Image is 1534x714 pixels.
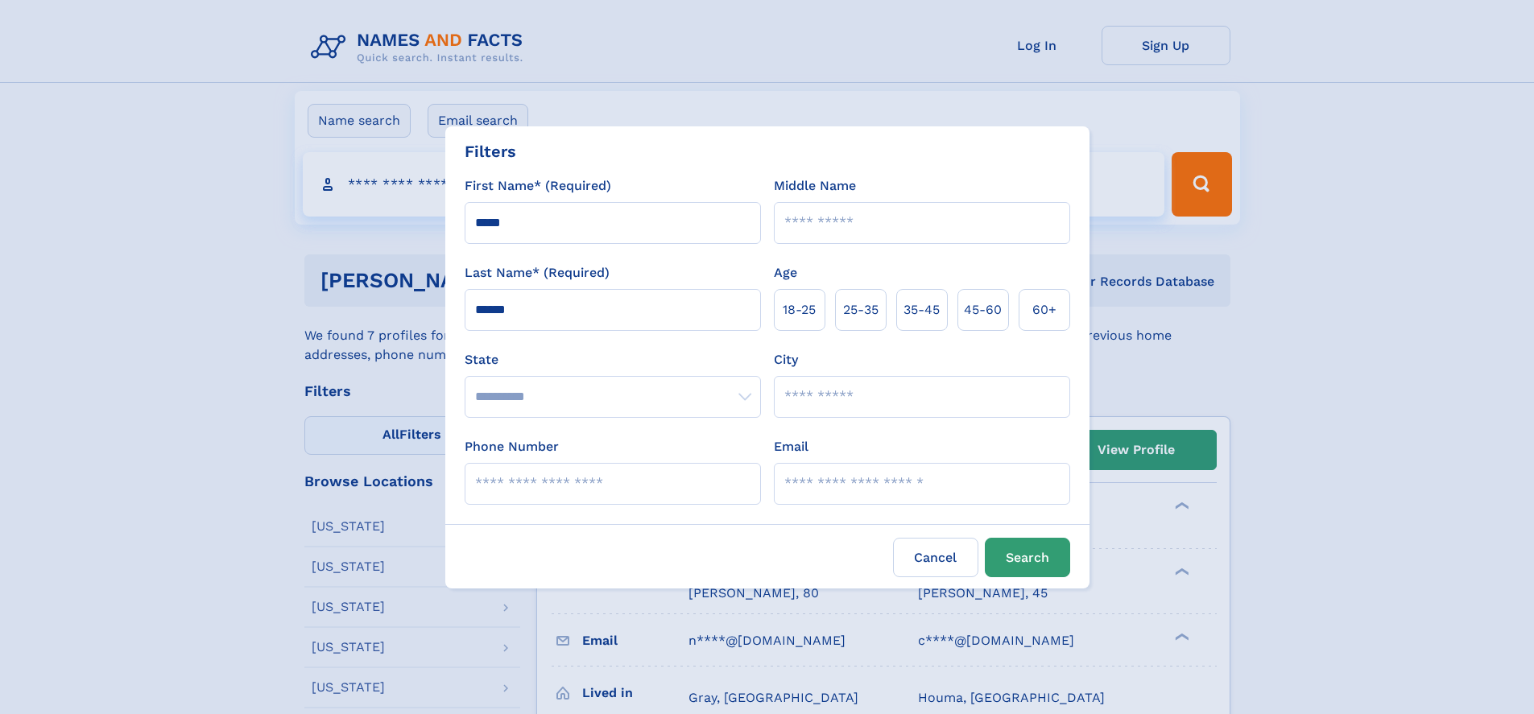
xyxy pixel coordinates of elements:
label: Email [774,437,808,456]
label: Middle Name [774,176,856,196]
span: 45‑60 [964,300,1002,320]
label: City [774,350,798,369]
span: 25‑35 [843,300,879,320]
span: 60+ [1032,300,1056,320]
label: First Name* (Required) [465,176,611,196]
label: Cancel [893,538,978,577]
button: Search [985,538,1070,577]
label: State [465,350,761,369]
div: Filters [465,139,516,163]
span: 35‑45 [903,300,940,320]
label: Phone Number [465,437,559,456]
label: Last Name* (Required) [465,263,610,283]
label: Age [774,263,797,283]
span: 18‑25 [783,300,816,320]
